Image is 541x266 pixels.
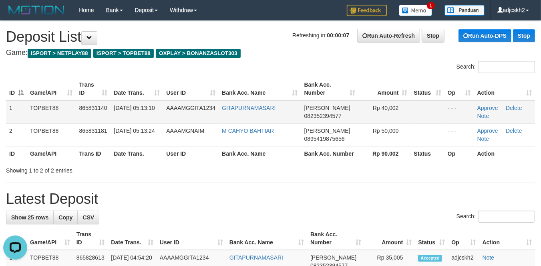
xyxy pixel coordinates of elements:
[358,146,410,161] th: Rp 90.002
[444,77,474,100] th: Op: activate to sort column ascending
[6,146,27,161] th: ID
[301,77,359,100] th: Bank Acc. Number: activate to sort column ascending
[448,227,479,250] th: Op: activate to sort column ascending
[157,227,226,250] th: User ID: activate to sort column ascending
[6,191,535,207] h1: Latest Deposit
[77,211,99,224] a: CSV
[399,5,432,16] img: Button%20Memo.svg
[222,105,276,111] a: GITAPURNAMASARI
[292,32,349,39] span: Refreshing in:
[27,123,76,146] td: TOPBET88
[6,49,535,57] h4: Game:
[477,113,489,119] a: Note
[513,29,535,42] a: Stop
[347,5,387,16] img: Feedback.jpg
[111,146,163,161] th: Date Trans.
[27,146,76,161] th: Game/API
[6,77,27,100] th: ID: activate to sort column descending
[444,123,474,146] td: - - -
[364,227,415,250] th: Amount: activate to sort column ascending
[6,100,27,124] td: 1
[478,211,535,223] input: Search:
[6,123,27,146] td: 2
[444,100,474,124] td: - - -
[457,61,535,73] label: Search:
[479,227,535,250] th: Action: activate to sort column ascending
[415,227,448,250] th: Status: activate to sort column ascending
[79,105,107,111] span: 865831140
[82,214,94,221] span: CSV
[304,128,350,134] span: [PERSON_NAME]
[477,105,498,111] a: Approve
[27,100,76,124] td: TOPBET88
[166,128,204,134] span: AAAAMGNAIM
[163,146,219,161] th: User ID
[222,128,274,134] a: M CAHYO BAHTIAR
[27,77,76,100] th: Game/API: activate to sort column ascending
[114,105,155,111] span: [DATE] 05:13:10
[6,227,27,250] th: ID: activate to sort column descending
[444,5,485,16] img: panduan.png
[166,105,215,111] span: AAAAMGGITA1234
[28,49,91,58] span: ISPORT > NETPLAY88
[474,77,535,100] th: Action: activate to sort column ascending
[327,32,349,39] strong: 00:00:07
[76,77,111,100] th: Trans ID: activate to sort column ascending
[427,2,435,9] span: 1
[358,77,410,100] th: Amount: activate to sort column ascending
[310,254,356,261] span: [PERSON_NAME]
[6,4,67,16] img: MOTION_logo.png
[304,136,345,142] span: Copy 0895419875656 to clipboard
[93,49,154,58] span: ISPORT > TOPBET88
[477,136,489,142] a: Note
[477,128,498,134] a: Approve
[6,29,535,45] h1: Deposit List
[27,227,73,250] th: Game/API: activate to sort column ascending
[474,146,535,161] th: Action
[478,61,535,73] input: Search:
[229,254,283,261] a: GITAPURNAMASARI
[11,214,48,221] span: Show 25 rows
[79,128,107,134] span: 865831181
[304,113,342,119] span: Copy 082352394577 to clipboard
[108,227,156,250] th: Date Trans.: activate to sort column ascending
[457,211,535,223] label: Search:
[219,146,301,161] th: Bank Acc. Name
[373,128,399,134] span: Rp 50,000
[307,227,364,250] th: Bank Acc. Number: activate to sort column ascending
[411,146,444,161] th: Status
[444,146,474,161] th: Op
[301,146,359,161] th: Bank Acc. Number
[411,77,444,100] th: Status: activate to sort column ascending
[422,29,444,43] a: Stop
[76,146,111,161] th: Trans ID
[163,77,219,100] th: User ID: activate to sort column ascending
[304,105,350,111] span: [PERSON_NAME]
[3,3,27,27] button: Open LiveChat chat widget
[506,128,522,134] a: Delete
[156,49,241,58] span: OXPLAY > BONANZASLOT303
[357,29,420,43] a: Run Auto-Refresh
[111,77,163,100] th: Date Trans.: activate to sort column ascending
[459,29,511,42] a: Run Auto-DPS
[6,163,219,175] div: Showing 1 to 2 of 2 entries
[418,255,442,262] span: Accepted
[373,105,399,111] span: Rp 40,002
[53,211,78,224] a: Copy
[219,77,301,100] th: Bank Acc. Name: activate to sort column ascending
[58,214,72,221] span: Copy
[506,105,522,111] a: Delete
[226,227,307,250] th: Bank Acc. Name: activate to sort column ascending
[114,128,155,134] span: [DATE] 05:13:24
[483,254,495,261] a: Note
[73,227,108,250] th: Trans ID: activate to sort column ascending
[6,211,54,224] a: Show 25 rows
